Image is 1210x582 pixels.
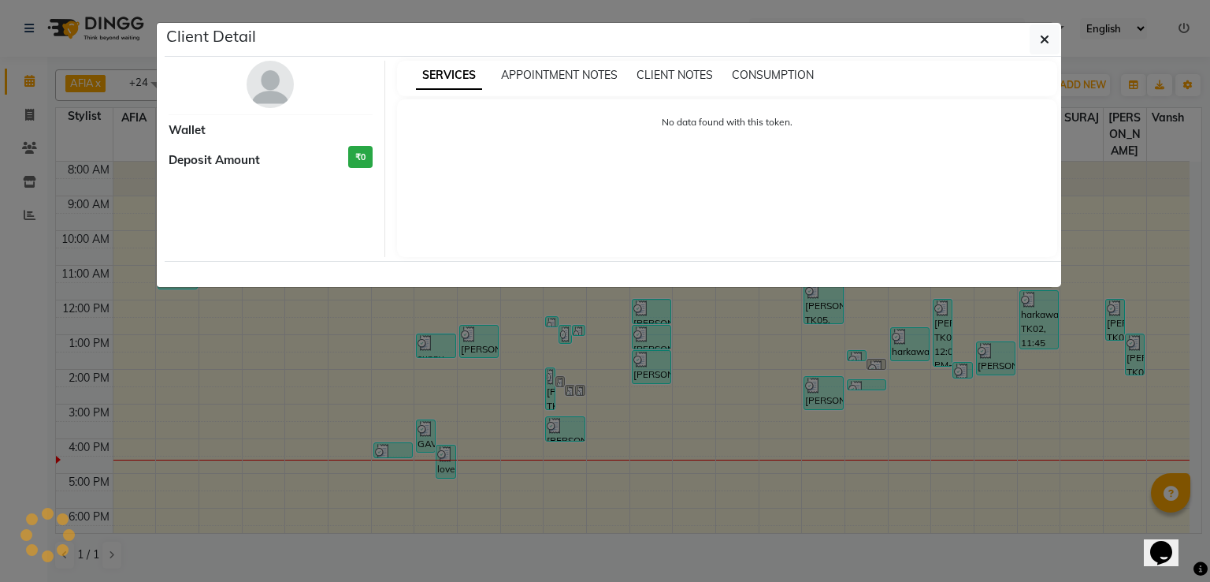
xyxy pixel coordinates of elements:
p: No data found with this token. [413,115,1042,129]
h3: ₹0 [348,146,373,169]
img: avatar [247,61,294,108]
iframe: chat widget [1144,519,1194,566]
span: CLIENT NOTES [637,68,713,82]
span: APPOINTMENT NOTES [501,68,618,82]
span: CONSUMPTION [732,68,814,82]
h5: Client Detail [166,24,256,48]
span: Deposit Amount [169,151,260,170]
span: Wallet [169,121,206,140]
span: SERVICES [416,62,482,90]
